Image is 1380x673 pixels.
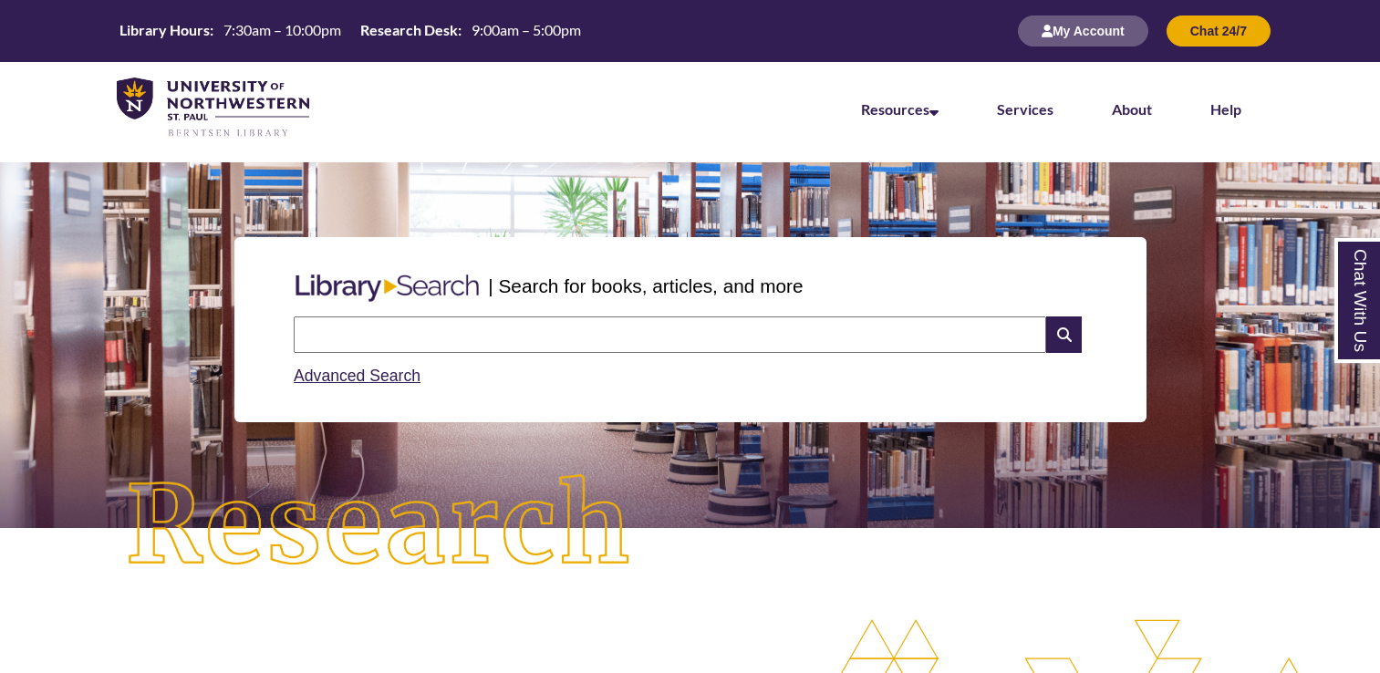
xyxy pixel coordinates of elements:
[997,100,1053,118] a: Services
[112,20,216,40] th: Library Hours:
[1210,100,1241,118] a: Help
[1018,23,1148,38] a: My Account
[112,20,588,42] a: Hours Today
[472,21,581,38] span: 9:00am – 5:00pm
[1112,100,1152,118] a: About
[69,419,690,635] img: Research
[1018,16,1148,47] button: My Account
[1167,23,1271,38] a: Chat 24/7
[223,21,341,38] span: 7:30am – 10:00pm
[1046,316,1081,353] i: Search
[112,20,588,40] table: Hours Today
[488,272,803,300] p: | Search for books, articles, and more
[1167,16,1271,47] button: Chat 24/7
[353,20,464,40] th: Research Desk:
[286,267,488,309] img: Libary Search
[117,78,309,139] img: UNWSP Library Logo
[294,367,420,385] a: Advanced Search
[861,100,939,118] a: Resources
